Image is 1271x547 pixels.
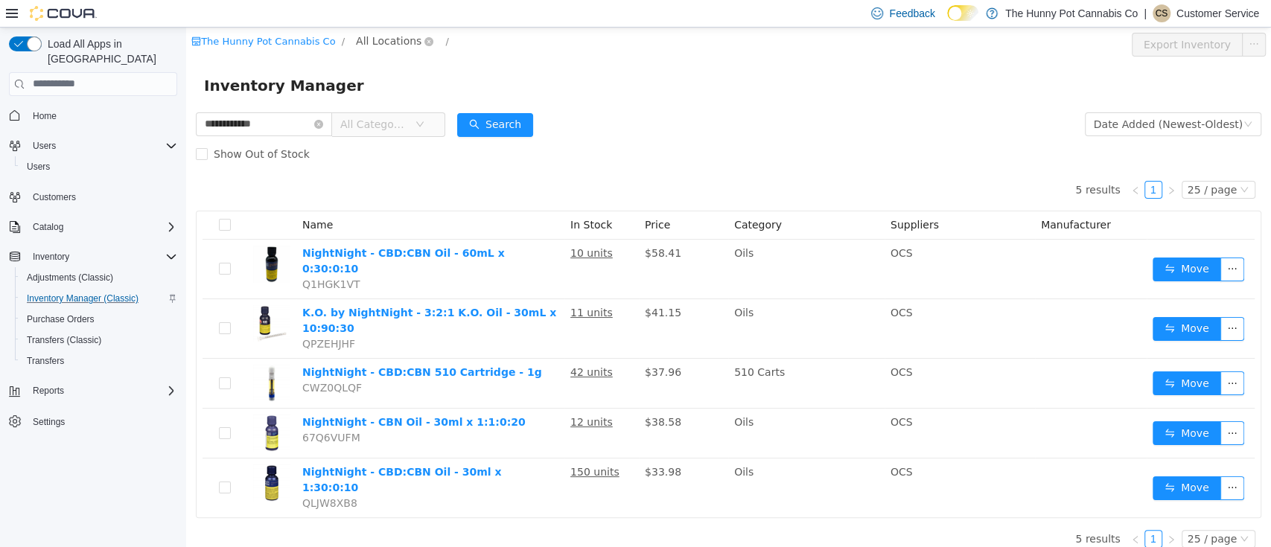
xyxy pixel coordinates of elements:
li: 1 [958,502,976,520]
span: Transfers [27,355,64,367]
span: Dark Mode [947,21,948,22]
nav: Complex example [9,99,177,471]
button: Adjustments (Classic) [15,267,183,288]
a: 1 [959,503,975,519]
span: $38.58 [459,388,495,400]
span: Q1HGK1VT [116,251,174,263]
a: Settings [27,413,71,431]
span: Catalog [33,221,63,233]
span: Users [33,140,56,152]
td: 510 Carts [542,331,698,381]
span: Settings [33,416,65,428]
span: Customers [33,191,76,203]
button: icon: swapMove [966,449,1035,473]
i: icon: left [945,159,954,167]
span: Inventory Manager (Classic) [21,290,177,307]
span: OCS [704,388,727,400]
a: K.O. by NightNight - 3:2:1 K.O. Oil - 30mL x 10:90:30 [116,279,370,307]
span: OCS [704,279,727,291]
span: Reports [33,385,64,397]
span: Category [548,191,596,203]
u: 12 units [384,388,427,400]
button: Home [3,105,183,127]
u: 10 units [384,220,427,231]
span: Users [21,158,177,176]
button: Users [3,135,183,156]
img: K.O. by NightNight - 3:2:1 K.O. Oil - 30mL x 10:90:30 hero shot [67,278,104,315]
button: Purchase Orders [15,309,183,330]
li: 1 [958,153,976,171]
span: Inventory Manager [18,46,187,70]
a: NightNight - CBD:CBN Oil - 60mL x 0:30:0:10 [116,220,319,247]
i: icon: down [1057,92,1066,103]
span: Suppliers [704,191,753,203]
p: Customer Service [1176,4,1259,22]
button: Reports [3,380,183,401]
span: In Stock [384,191,426,203]
button: Users [27,137,62,155]
i: icon: down [229,92,238,103]
span: Settings [27,412,177,430]
button: icon: swapMove [966,230,1035,254]
button: Transfers (Classic) [15,330,183,351]
a: Inventory Manager (Classic) [21,290,144,307]
div: 25 / page [1001,503,1051,519]
span: OCS [704,220,727,231]
button: icon: searchSearch [271,86,347,109]
button: Users [15,156,183,177]
i: icon: down [1054,158,1063,168]
input: Dark Mode [947,5,978,21]
span: OCS [704,438,727,450]
li: Previous Page [940,502,958,520]
i: icon: left [945,508,954,516]
span: $37.96 [459,339,495,351]
div: Customer Service [1153,4,1170,22]
img: Cova [30,6,97,21]
a: Adjustments (Classic) [21,269,119,287]
span: All Categories [154,89,222,104]
span: Purchase Orders [27,313,95,325]
a: Purchase Orders [21,310,101,328]
i: icon: shop [5,9,15,19]
li: 5 results [889,153,934,171]
span: Load All Apps in [GEOGRAPHIC_DATA] [42,36,177,66]
td: Oils [542,381,698,431]
i: icon: right [981,508,990,516]
button: icon: ellipsis [1034,394,1058,418]
span: Purchase Orders [21,310,177,328]
button: Catalog [3,217,183,237]
span: 67Q6VUFM [116,404,174,416]
span: $33.98 [459,438,495,450]
a: NightNight - CBD:CBN Oil - 30ml x 1:30:0:10 [116,438,315,466]
span: Feedback [889,6,934,21]
span: $41.15 [459,279,495,291]
a: Transfers [21,352,70,370]
u: 150 units [384,438,433,450]
td: Oils [542,431,698,490]
span: Users [27,161,50,173]
span: Price [459,191,484,203]
button: Settings [3,410,183,432]
button: icon: swapMove [966,394,1035,418]
span: Inventory Manager (Classic) [27,292,138,304]
u: 42 units [384,339,427,351]
img: NightNight - CBD:CBN Oil - 60mL x 0:30:0:10 hero shot [67,218,104,255]
span: Show Out of Stock [22,121,130,132]
div: Date Added (Newest-Oldest) [908,86,1057,108]
button: Inventory Manager (Classic) [15,288,183,309]
span: QLJW8XB8 [116,470,171,482]
p: The Hunny Pot Cannabis Co [1005,4,1138,22]
button: Inventory [27,248,75,266]
span: Adjustments (Classic) [27,272,113,284]
button: icon: ellipsis [1034,344,1058,368]
button: icon: ellipsis [1034,230,1058,254]
div: 25 / page [1001,154,1051,170]
a: Customers [27,188,82,206]
button: icon: swapMove [966,290,1035,313]
span: / [259,8,262,19]
span: $58.41 [459,220,495,231]
a: 1 [959,154,975,170]
img: NightNight - CBD:CBN 510 Cartridge - 1g hero shot [67,337,104,374]
a: icon: shopThe Hunny Pot Cannabis Co [5,8,149,19]
td: Oils [542,212,698,272]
